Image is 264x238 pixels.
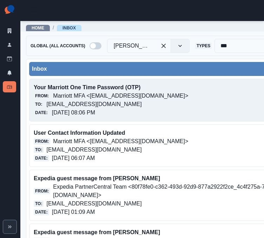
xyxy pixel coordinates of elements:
[3,39,16,50] a: Users
[46,100,141,108] p: [EMAIL_ADDRESS][DOMAIN_NAME]
[3,25,16,36] a: Clients
[34,101,44,107] span: To:
[53,92,188,100] p: Marriott MFA <[EMAIL_ADDRESS][DOMAIN_NAME]>
[34,188,50,194] span: From:
[52,208,95,216] p: [DATE] 01:09 AM
[46,199,141,208] p: [EMAIL_ADDRESS][DOMAIN_NAME]
[52,108,95,117] p: [DATE] 08:06 PM
[26,24,81,31] nav: breadcrumb
[34,93,50,99] span: From:
[46,146,141,154] p: [EMAIL_ADDRESS][DOMAIN_NAME]
[26,3,40,17] button: Open Menu
[32,26,44,30] a: Home
[34,138,50,145] span: From:
[29,43,87,49] span: Global (All Accounts)
[3,53,16,64] a: Draft Posts
[53,24,54,31] span: /
[34,147,44,153] span: To:
[34,209,49,215] span: Date:
[34,201,44,207] span: To:
[3,67,16,78] a: Notifications
[34,110,49,116] span: Date:
[34,155,49,161] span: Date:
[195,43,212,49] span: Types
[3,81,16,92] a: Inbox
[62,26,76,30] a: Inbox
[53,137,188,146] p: Marriott MFA <[EMAIL_ADDRESS][DOMAIN_NAME]>
[3,220,17,234] button: Expand
[158,40,169,51] div: Clear selected options
[52,154,95,162] p: [DATE] 06:07 AM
